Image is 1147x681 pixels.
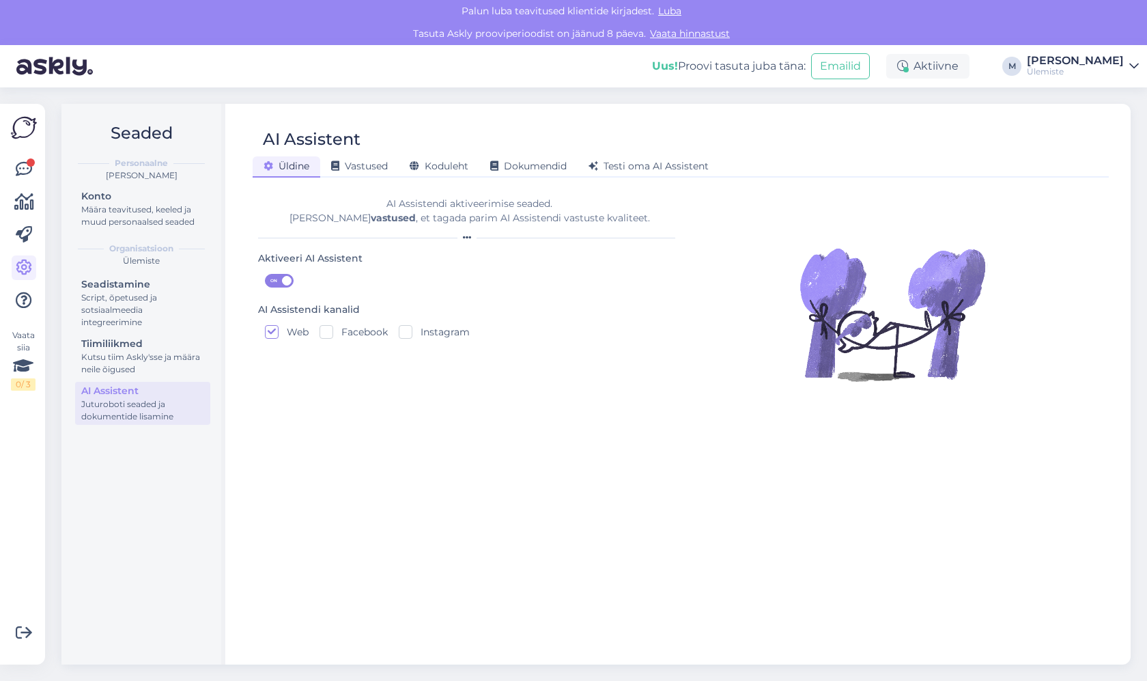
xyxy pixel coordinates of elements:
b: Uus! [652,59,678,72]
a: AI AssistentJuturoboti seaded ja dokumentide lisamine [75,382,210,425]
div: Määra teavitused, keeled ja muud personaalsed seaded [81,204,204,228]
b: vastused [371,212,416,224]
label: Web [279,325,309,339]
div: Konto [81,189,204,204]
span: Dokumendid [490,160,567,172]
div: 0 / 3 [11,378,36,391]
div: AI Assistendi kanalid [258,303,360,318]
img: Askly Logo [11,115,37,141]
div: Ülemiste [1027,66,1124,77]
label: Instagram [412,325,470,339]
div: Script, õpetused ja sotsiaalmeedia integreerimine [81,292,204,329]
div: Tiimiliikmed [81,337,204,351]
div: Ülemiste [72,255,210,267]
a: [PERSON_NAME]Ülemiste [1027,55,1139,77]
div: Juturoboti seaded ja dokumentide lisamine [81,398,204,423]
a: Vaata hinnastust [646,27,734,40]
div: AI Assistent [263,126,360,152]
span: Vastused [331,160,388,172]
span: ON [266,275,282,287]
div: AI Assistendi aktiveerimise seaded. [PERSON_NAME] , et tagada parim AI Assistendi vastuste kvalit... [258,197,681,225]
span: Üldine [264,160,309,172]
div: Seadistamine [81,277,204,292]
div: Vaata siia [11,329,36,391]
h2: Seaded [72,120,210,146]
button: Emailid [811,53,870,79]
div: Kutsu tiim Askly'sse ja määra neile õigused [81,351,204,376]
div: Aktiveeri AI Assistent [258,251,363,266]
a: TiimiliikmedKutsu tiim Askly'sse ja määra neile õigused [75,335,210,378]
a: SeadistamineScript, õpetused ja sotsiaalmeedia integreerimine [75,275,210,331]
div: [PERSON_NAME] [1027,55,1124,66]
label: Facebook [333,325,388,339]
span: Koduleht [410,160,468,172]
div: AI Assistent [81,384,204,398]
div: [PERSON_NAME] [72,169,210,182]
img: Illustration [797,219,988,410]
b: Personaalne [115,157,168,169]
div: Aktiivne [886,54,969,79]
a: KontoMäära teavitused, keeled ja muud personaalsed seaded [75,187,210,230]
div: Proovi tasuta juba täna: [652,58,806,74]
span: Luba [654,5,685,17]
span: Testi oma AI Assistent [589,160,709,172]
div: M [1002,57,1021,76]
b: Organisatsioon [109,242,173,255]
